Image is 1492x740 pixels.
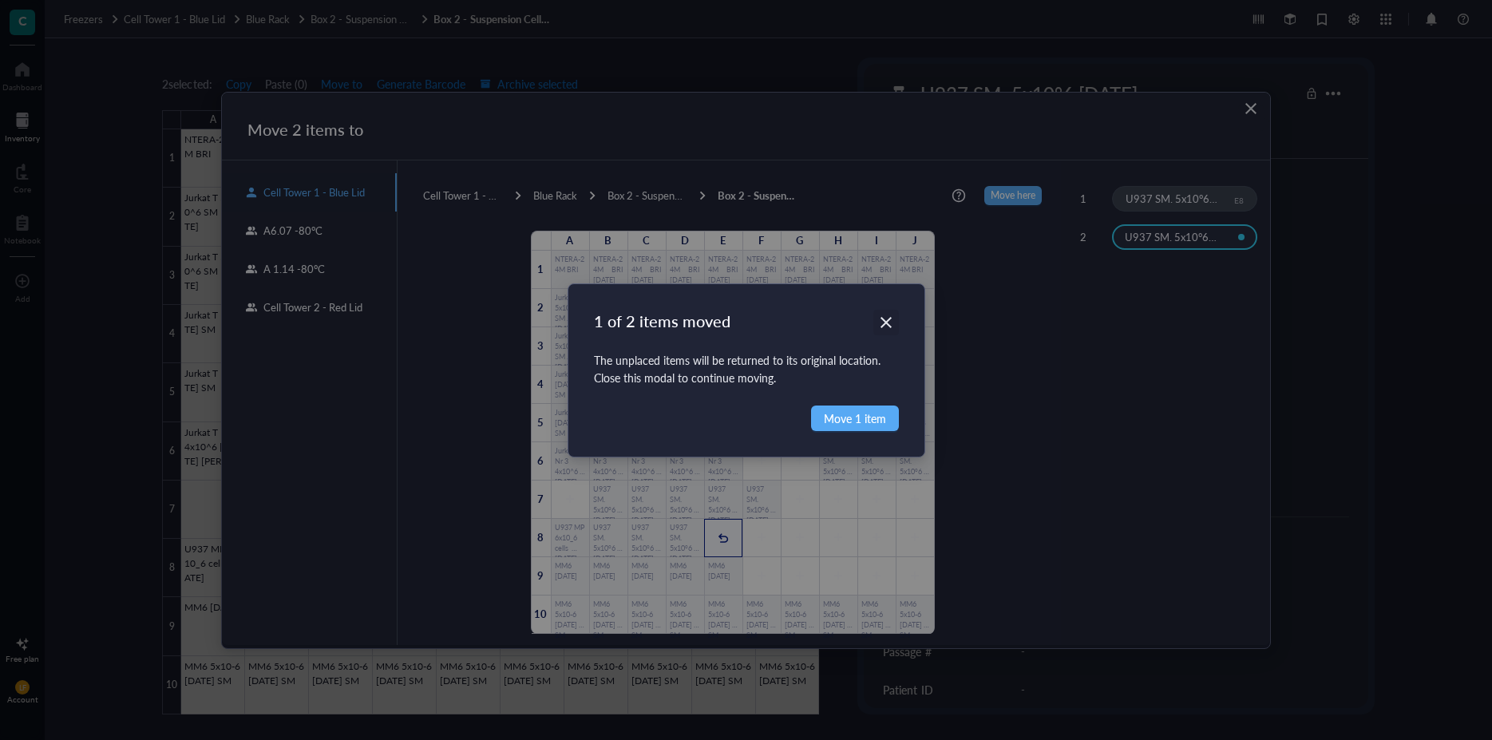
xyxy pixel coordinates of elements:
[594,351,899,386] div: The unplaced items will be returned to its original location. Close this modal to continue moving.
[824,410,886,427] span: Move 1 item
[594,310,899,332] div: 1 of 2 items moved
[873,310,899,335] button: Close
[811,406,899,431] button: Move 1 item
[873,313,899,332] span: Close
